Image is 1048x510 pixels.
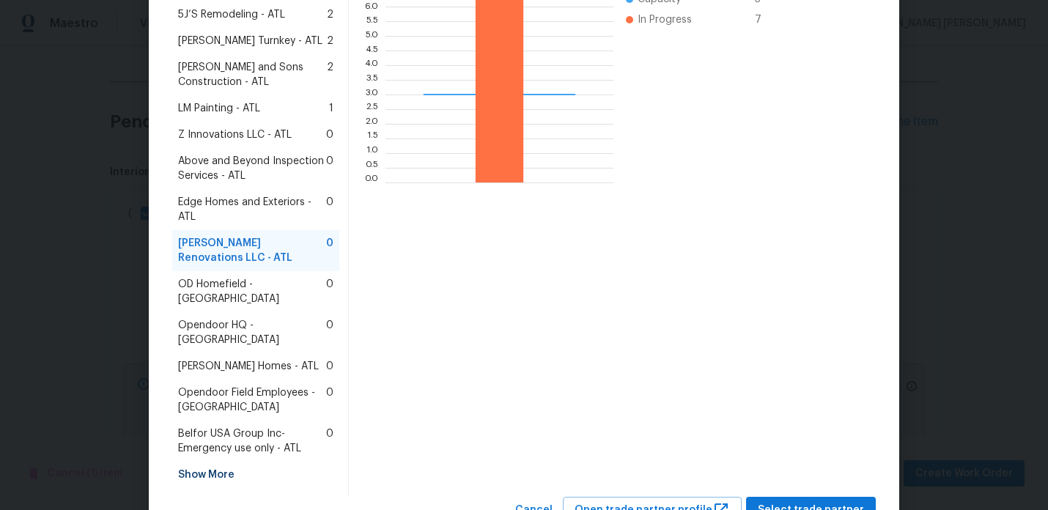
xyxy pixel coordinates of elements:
[755,12,778,27] span: 7
[326,236,333,265] span: 0
[366,75,378,84] text: 3.5
[178,318,326,347] span: Opendoor HQ - [GEOGRAPHIC_DATA]
[364,61,378,70] text: 4.0
[365,119,378,128] text: 2.0
[178,236,326,265] span: [PERSON_NAME] Renovations LLC - ATL
[326,127,333,142] span: 0
[329,101,333,116] span: 1
[365,90,378,99] text: 3.0
[364,178,378,187] text: 0.0
[327,60,333,89] span: 2
[326,154,333,183] span: 0
[327,34,333,48] span: 2
[178,359,319,374] span: [PERSON_NAME] Homes - ATL
[178,7,285,22] span: 5J’S Remodeling - ATL
[178,195,326,224] span: Edge Homes and Exteriors - ATL
[178,426,326,456] span: Belfor USA Group Inc-Emergency use only - ATL
[178,385,326,415] span: Opendoor Field Employees - [GEOGRAPHIC_DATA]
[638,12,692,27] span: In Progress
[178,277,326,306] span: OD Homefield - [GEOGRAPHIC_DATA]
[178,34,322,48] span: [PERSON_NAME] Turnkey - ATL
[326,277,333,306] span: 0
[178,127,292,142] span: Z Innovations LLC - ATL
[366,17,378,26] text: 5.5
[326,385,333,415] span: 0
[326,318,333,347] span: 0
[365,32,378,40] text: 5.0
[326,359,333,374] span: 0
[172,462,339,488] div: Show More
[326,195,333,224] span: 0
[365,163,378,172] text: 0.5
[178,60,327,89] span: [PERSON_NAME] and Sons Construction - ATL
[326,426,333,456] span: 0
[367,134,378,143] text: 1.5
[365,46,378,55] text: 4.5
[327,7,333,22] span: 2
[366,105,378,114] text: 2.5
[178,101,260,116] span: LM Painting - ATL
[364,2,378,11] text: 6.0
[178,154,326,183] span: Above and Beyond Inspection Services - ATL
[366,149,378,158] text: 1.0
